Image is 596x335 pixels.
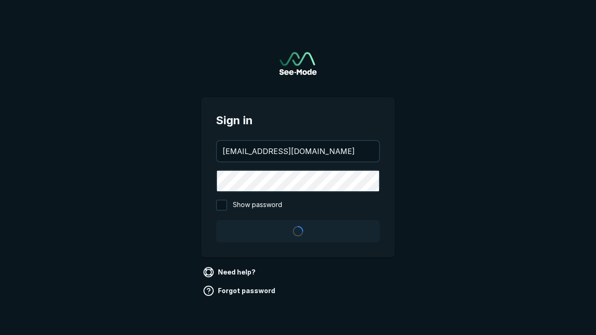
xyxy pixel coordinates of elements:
span: Show password [233,200,282,211]
input: your@email.com [217,141,379,161]
a: Forgot password [201,283,279,298]
img: See-Mode Logo [279,52,317,75]
a: Go to sign in [279,52,317,75]
span: Sign in [216,112,380,129]
a: Need help? [201,265,259,280]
